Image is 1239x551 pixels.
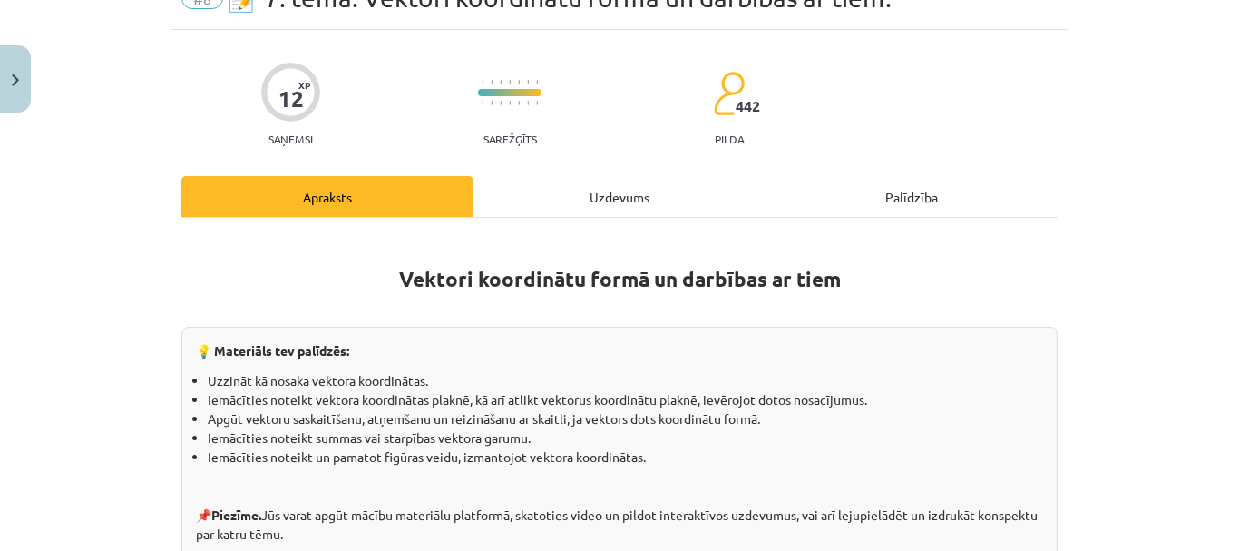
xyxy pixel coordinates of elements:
[196,506,1043,544] p: 📌 Jūs varat apgūt mācību materiālu platformā, skatoties video un pildot interaktīvos uzdevumus, v...
[509,80,511,84] img: icon-short-line-57e1e144782c952c97e751825c79c345078a6d821885a25fce030b3d8c18986b.svg
[483,133,537,145] p: Sarežģīts
[261,133,320,145] p: Saņemsi
[766,176,1058,217] div: Palīdzība
[208,409,1043,428] li: Apgūt vektoru saskaitīšanu, atņemšanu un reizināšanu ar skaitli, ja vektors dots koordinātu formā.
[536,101,538,105] img: icon-short-line-57e1e144782c952c97e751825c79c345078a6d821885a25fce030b3d8c18986b.svg
[713,71,745,116] img: students-c634bb4e5e11cddfef0936a35e636f08e4e9abd3cc4e673bd6f9a4125e45ecb1.svg
[208,390,1043,409] li: Iemācīties noteikt vektora koordinātas plaknē, kā arī atlikt vektorus koordinātu plaknē, ievērojo...
[500,80,502,84] img: icon-short-line-57e1e144782c952c97e751825c79c345078a6d821885a25fce030b3d8c18986b.svg
[181,176,473,217] div: Apraksts
[518,101,520,105] img: icon-short-line-57e1e144782c952c97e751825c79c345078a6d821885a25fce030b3d8c18986b.svg
[491,101,493,105] img: icon-short-line-57e1e144782c952c97e751825c79c345078a6d821885a25fce030b3d8c18986b.svg
[208,428,1043,448] li: Iemācīties noteikt summas vai starpības vektora garumu.
[278,86,304,112] div: 12
[527,101,529,105] img: icon-short-line-57e1e144782c952c97e751825c79c345078a6d821885a25fce030b3d8c18986b.svg
[518,80,520,84] img: icon-short-line-57e1e144782c952c97e751825c79c345078a6d821885a25fce030b3d8c18986b.svg
[736,98,760,114] span: 442
[509,101,511,105] img: icon-short-line-57e1e144782c952c97e751825c79c345078a6d821885a25fce030b3d8c18986b.svg
[482,80,483,84] img: icon-short-line-57e1e144782c952c97e751825c79c345078a6d821885a25fce030b3d8c18986b.svg
[473,176,766,217] div: Uzdevums
[12,74,19,86] img: icon-close-lesson-0947bae3869378f0d4975bcd49f059093ad1ed9edebbc8119c70593378902aed.svg
[211,507,261,523] strong: Piezīme.
[208,448,1043,467] li: Iemācīties noteikt un pamatot figūras veidu, izmantojot vektora koordinātas.
[298,80,310,90] span: XP
[500,101,502,105] img: icon-short-line-57e1e144782c952c97e751825c79c345078a6d821885a25fce030b3d8c18986b.svg
[715,133,744,145] p: pilda
[196,342,349,359] strong: 💡 Materiāls tev palīdzēs:
[491,80,493,84] img: icon-short-line-57e1e144782c952c97e751825c79c345078a6d821885a25fce030b3d8c18986b.svg
[399,266,841,292] strong: Vektori koordinātu formā un darbības ar tiem
[536,80,538,84] img: icon-short-line-57e1e144782c952c97e751825c79c345078a6d821885a25fce030b3d8c18986b.svg
[208,371,1043,390] li: Uzzināt kā nosaka vektora koordinātas.
[527,80,529,84] img: icon-short-line-57e1e144782c952c97e751825c79c345078a6d821885a25fce030b3d8c18986b.svg
[482,101,483,105] img: icon-short-line-57e1e144782c952c97e751825c79c345078a6d821885a25fce030b3d8c18986b.svg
